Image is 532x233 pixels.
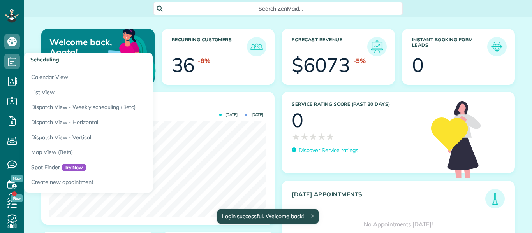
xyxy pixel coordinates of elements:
h3: Instant Booking Form Leads [412,37,488,56]
div: $6073 [292,55,350,75]
p: Welcome back, Agata! [49,37,117,58]
div: -8% [198,56,210,65]
span: [DATE] [219,113,238,117]
div: 0 [292,110,303,130]
span: ★ [292,130,300,144]
h3: Service Rating score (past 30 days) [292,102,423,107]
h3: Forecast Revenue [292,37,367,56]
span: Scheduling [30,56,59,63]
span: New [11,175,23,182]
span: ★ [300,130,309,144]
div: -5% [353,56,366,65]
a: Dispatch View - Vertical [24,130,219,145]
img: dashboard_welcome-42a62b7d889689a78055ac9021e634bf52bae3f8056760290aed330b23ab8690.png [82,20,157,95]
a: Spot FinderTry Now [24,160,219,175]
div: 0 [412,55,424,75]
div: 36 [172,55,195,75]
h3: Recurring Customers [172,37,247,56]
a: Map View (Beta) [24,145,219,160]
a: Create new appointment [24,175,219,193]
img: icon_todays_appointments-901f7ab196bb0bea1936b74009e4eb5ffbc2d2711fa7634e0d609ed5ef32b18b.png [487,191,503,207]
a: List View [24,85,219,100]
a: Calendar View [24,67,219,85]
a: Dispatch View - Weekly scheduling (Beta) [24,100,219,115]
img: icon_forecast_revenue-8c13a41c7ed35a8dcfafea3cbb826a0462acb37728057bba2d056411b612bbbe.png [369,39,385,54]
div: Login successful. Welcome back! [217,209,318,224]
span: ★ [309,130,317,144]
span: ★ [317,130,326,144]
p: Discover Service ratings [299,146,358,154]
span: Try Now [62,164,86,172]
img: icon_form_leads-04211a6a04a5b2264e4ee56bc0799ec3eb69b7e499cbb523a139df1d13a81ae0.png [489,39,505,54]
span: [DATE] [245,113,263,117]
a: Dispatch View - Horizontal [24,115,219,130]
h3: Actual Revenue this month [51,102,266,109]
h3: [DATE] Appointments [292,191,485,208]
span: ★ [326,130,335,144]
a: Discover Service ratings [292,146,358,154]
img: icon_recurring_customers-cf858462ba22bcd05b5a5880d41d6543d210077de5bb9ebc9590e49fd87d84ed.png [249,39,264,54]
